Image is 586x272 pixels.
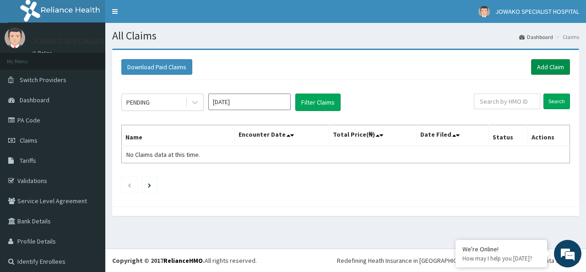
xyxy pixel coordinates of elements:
li: Claims [554,33,579,41]
p: JOWAKO SPECIALIST HOSPITAL [32,37,143,45]
span: Tariffs [20,156,36,165]
img: User Image [5,28,25,48]
th: Name [122,125,235,146]
div: Chat with us now [48,51,154,63]
th: Encounter Date [234,125,329,146]
textarea: Type your message and hit 'Enter' [5,178,174,210]
img: User Image [478,6,490,17]
button: Filter Claims [295,94,341,111]
footer: All rights reserved. [105,249,586,272]
div: Redefining Heath Insurance in [GEOGRAPHIC_DATA] using Telemedicine and Data Science! [337,256,579,265]
span: We're online! [53,79,126,172]
input: Search by HMO ID [474,94,540,109]
h1: All Claims [112,30,579,42]
span: Dashboard [20,96,49,104]
th: Total Price(₦) [329,125,416,146]
th: Actions [527,125,570,146]
div: Minimize live chat window [150,5,172,27]
strong: Copyright © 2017 . [112,256,205,265]
a: Previous page [127,181,131,189]
div: PENDING [126,98,150,107]
th: Date Filed [416,125,488,146]
a: Next page [148,181,151,189]
a: Add Claim [531,59,570,75]
a: RelianceHMO [163,256,203,265]
span: JOWAKO SPECIALIST HOSPITAL [495,7,579,16]
img: d_794563401_company_1708531726252_794563401 [17,46,37,69]
th: Status [488,125,527,146]
a: Online [32,50,54,56]
div: We're Online! [462,245,540,253]
p: How may I help you today? [462,255,540,262]
input: Search [543,94,570,109]
input: Select Month and Year [208,94,291,110]
a: Dashboard [519,33,553,41]
span: Switch Providers [20,76,66,84]
span: No Claims data at this time. [126,150,200,159]
button: Download Paid Claims [121,59,192,75]
span: Claims [20,136,38,144]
